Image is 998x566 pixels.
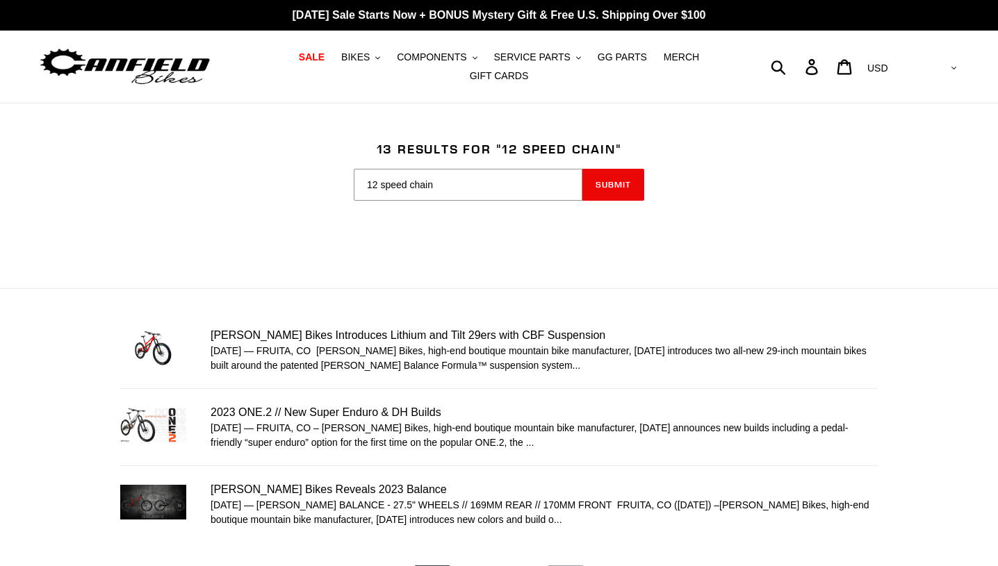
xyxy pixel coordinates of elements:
[582,169,644,201] button: Submit
[341,51,370,63] span: BIKES
[292,48,332,67] a: SALE
[334,48,387,67] button: BIKES
[657,48,706,67] a: MERCH
[120,142,878,157] h1: 13 results for "12 speed chain"
[470,70,529,82] span: GIFT CARDS
[299,51,325,63] span: SALE
[778,51,814,82] input: Search
[38,45,212,89] img: Canfield Bikes
[486,48,587,67] button: SERVICE PARTS
[598,51,647,63] span: GG PARTS
[664,51,699,63] span: MERCH
[397,51,466,63] span: COMPONENTS
[463,67,536,85] a: GIFT CARDS
[591,48,654,67] a: GG PARTS
[390,48,484,67] button: COMPONENTS
[354,169,582,201] input: Search
[493,51,570,63] span: SERVICE PARTS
